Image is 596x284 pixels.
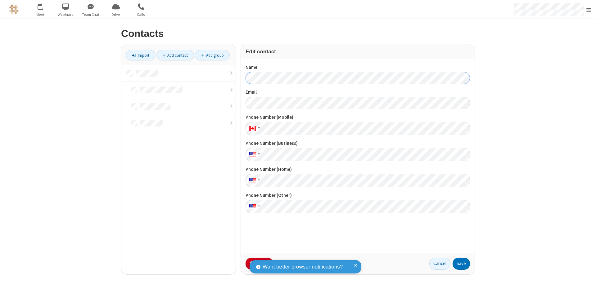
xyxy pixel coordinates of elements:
label: Email [246,89,470,96]
span: Drive [104,12,128,17]
label: Phone Number (Other) [246,192,470,199]
a: Add group [195,50,230,60]
label: Phone Number (Business) [246,140,470,147]
span: Meet [29,12,52,17]
h2: Contacts [121,28,475,39]
img: QA Selenium DO NOT DELETE OR CHANGE [9,5,19,14]
button: Cancel [429,258,450,270]
div: Canada: + 1 [246,122,262,135]
span: Team Chat [79,12,102,17]
div: United States: + 1 [246,174,262,187]
a: Import [126,50,155,60]
div: 3 [42,3,46,8]
button: Delete [246,258,273,270]
label: Phone Number (Home) [246,166,470,173]
div: United States: + 1 [246,148,262,161]
label: Phone Number (Mobile) [246,114,470,121]
label: Name [246,64,470,71]
div: United States: + 1 [246,200,262,213]
span: Want better browser notifications? [263,263,343,271]
span: Calls [129,12,153,17]
span: Webinars [54,12,77,17]
h3: Edit contact [246,49,470,55]
button: Save [453,258,470,270]
a: Add contact [156,50,194,60]
iframe: Chat [580,268,591,280]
